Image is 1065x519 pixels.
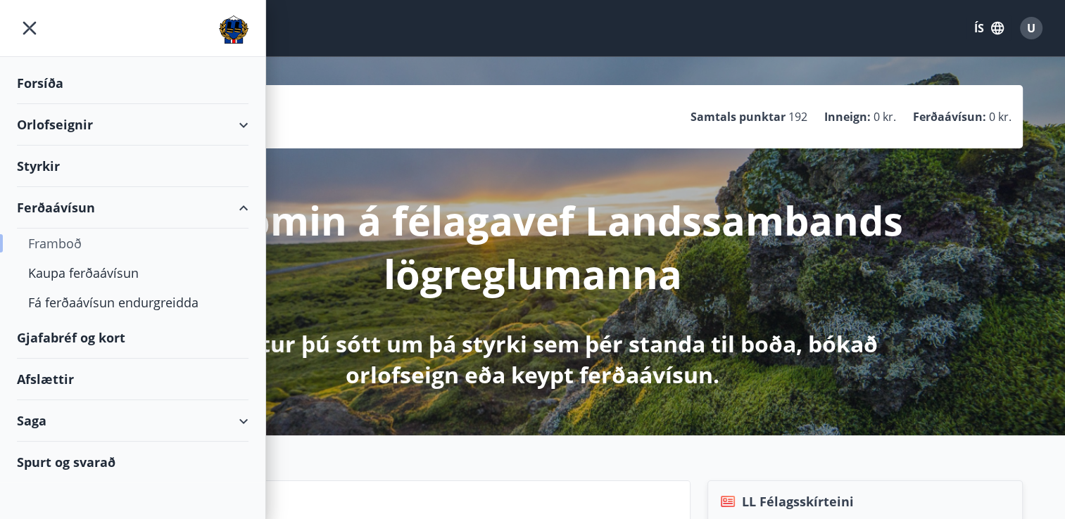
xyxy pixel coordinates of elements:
div: Fá ferðaávísun endurgreidda [28,288,237,317]
p: Hér getur þú sótt um þá styrki sem þér standa til boða, bókað orlofseign eða keypt ferðaávísun. [161,328,905,390]
span: LL Félagsskírteini [742,492,854,511]
button: ÍS [966,15,1012,41]
div: Orlofseignir [17,104,248,146]
div: Styrkir [17,146,248,187]
p: Velkomin á félagavef Landssambands lögreglumanna [161,193,905,300]
div: Kaupa ferðaávísun [28,258,237,288]
div: Forsíða [17,63,248,104]
button: U [1014,11,1048,45]
p: Ferðaávísun : [913,109,986,124]
button: menu [17,15,42,41]
div: Framboð [28,229,237,258]
span: U [1027,20,1035,36]
span: 0 kr. [874,109,896,124]
p: Inneign : [824,109,871,124]
div: Gjafabréf og kort [17,317,248,359]
span: 0 kr. [989,109,1012,124]
div: Afslættir [17,359,248,400]
span: 192 [788,109,807,124]
div: Ferðaávísun [17,187,248,229]
div: Spurt og svarað [17,442,248,482]
img: union_logo [219,15,248,44]
div: Saga [17,400,248,442]
p: Samtals punktar [691,109,786,124]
